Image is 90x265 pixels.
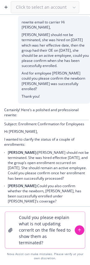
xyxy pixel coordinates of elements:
[22,71,90,91] p: And for employee [PERSON_NAME] could you please confirm the newborn [PERSON_NAME] was successfull...
[4,137,89,147] p: I wanted to clarify the status of a couple of enrollments:
[22,20,90,30] p: rewrite email to carrier Hi [PERSON_NAME],
[1,2,11,12] button: Create a new chat
[5,252,85,260] div: Nova Assist can make mistakes. Please verify at your own discretion.
[4,107,89,117] p: Certainly! Here’s a polished and professional rewrite:
[15,212,75,248] textarea: Could you please explain what is not updating correrlt on the file feed to show them as terminated?
[8,150,89,181] p: [PERSON_NAME] should not be terminated. She was hired effective [DATE], and the group’s open enro...
[4,121,89,126] p: Subject: Enrollment Confirmation for Employees
[8,183,37,188] span: [PERSON_NAME]:
[22,94,90,99] p: Thank you!
[8,183,89,204] p: Could you also confirm whether the newborn, [PERSON_NAME], has been successfully enrolled under [...
[22,32,90,68] p: [PERSON_NAME] should not be terminated, she was hired on [DATE] which was her effective date, the...
[8,150,37,155] span: [PERSON_NAME]:
[4,129,89,134] p: Hi [PERSON_NAME],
